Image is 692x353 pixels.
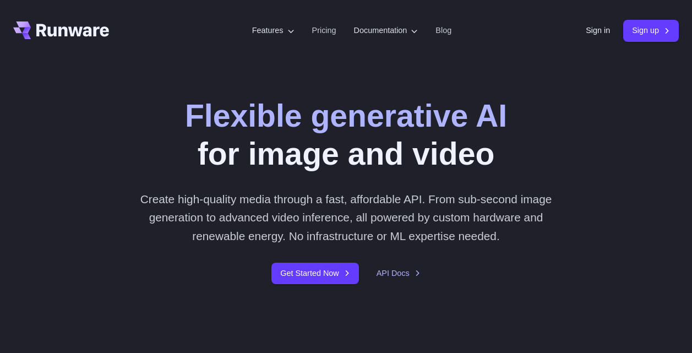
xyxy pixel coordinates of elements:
[354,24,418,37] label: Documentation
[185,98,507,133] strong: Flexible generative AI
[252,24,295,37] label: Features
[13,21,109,39] a: Go to /
[185,97,507,172] h1: for image and video
[133,190,559,245] p: Create high-quality media through a fast, affordable API. From sub-second image generation to adv...
[435,24,451,37] a: Blog
[271,263,358,284] a: Get Started Now
[623,20,679,41] a: Sign up
[586,24,610,37] a: Sign in
[377,267,421,280] a: API Docs
[312,24,336,37] a: Pricing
